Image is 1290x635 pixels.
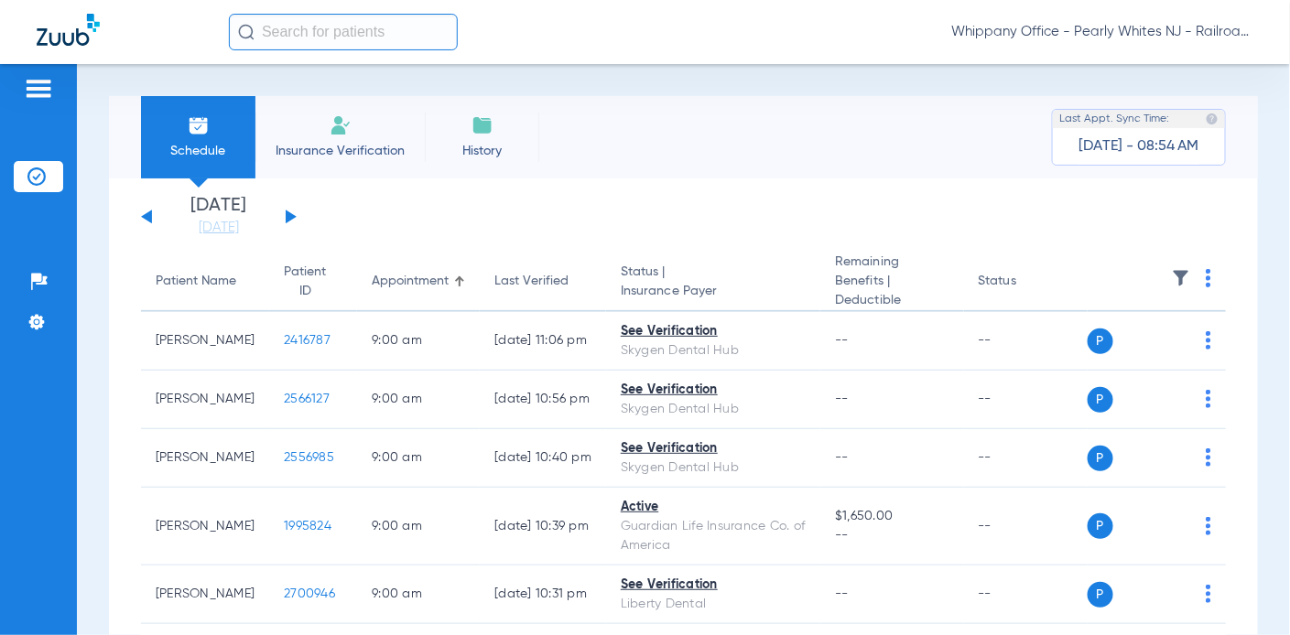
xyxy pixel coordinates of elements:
[835,334,849,347] span: --
[1206,448,1211,467] img: group-dot-blue.svg
[494,272,569,291] div: Last Verified
[188,114,210,136] img: Schedule
[284,334,331,347] span: 2416787
[621,576,806,595] div: See Verification
[372,272,465,291] div: Appointment
[1206,269,1211,287] img: group-dot-blue.svg
[1206,517,1211,535] img: group-dot-blue.svg
[835,587,849,600] span: --
[835,507,949,526] span: $1,650.00
[964,253,1088,312] th: Status
[621,381,806,400] div: See Verification
[480,312,606,371] td: [DATE] 11:06 PM
[835,451,849,464] span: --
[141,565,269,624] td: [PERSON_NAME]
[621,341,806,361] div: Skygen Dental Hub
[951,23,1253,41] span: Whippany Office - Pearly Whites NJ - Railroad Plaza Dental Associates LLC - Whippany General
[439,142,526,160] span: History
[621,400,806,419] div: Skygen Dental Hub
[156,272,255,291] div: Patient Name
[621,498,806,517] div: Active
[494,272,591,291] div: Last Verified
[357,371,480,429] td: 9:00 AM
[1088,328,1113,354] span: P
[269,142,411,160] span: Insurance Verification
[284,263,342,301] div: Patient ID
[1088,446,1113,471] span: P
[284,587,335,600] span: 2700946
[372,272,449,291] div: Appointment
[141,429,269,488] td: [PERSON_NAME]
[964,371,1088,429] td: --
[606,253,820,312] th: Status |
[1206,113,1219,125] img: last sync help info
[164,197,274,237] li: [DATE]
[1088,387,1113,413] span: P
[1088,513,1113,539] span: P
[820,253,963,312] th: Remaining Benefits |
[284,451,334,464] span: 2556985
[472,114,493,136] img: History
[1206,390,1211,408] img: group-dot-blue.svg
[621,458,806,478] div: Skygen Dental Hub
[155,142,242,160] span: Schedule
[357,429,480,488] td: 9:00 AM
[621,439,806,458] div: See Verification
[621,595,806,614] div: Liberty Dental
[1059,110,1169,128] span: Last Appt. Sync Time:
[238,24,255,40] img: Search Icon
[357,312,480,371] td: 9:00 AM
[357,488,480,565] td: 9:00 AM
[1088,582,1113,608] span: P
[1172,269,1190,287] img: filter.svg
[480,429,606,488] td: [DATE] 10:40 PM
[621,517,806,555] div: Guardian Life Insurance Co. of America
[964,565,1088,624] td: --
[330,114,352,136] img: Manual Insurance Verification
[164,219,274,237] a: [DATE]
[284,393,330,405] span: 2566127
[964,312,1088,371] td: --
[24,78,53,100] img: hamburger-icon
[480,371,606,429] td: [DATE] 10:56 PM
[835,291,949,310] span: Deductible
[964,488,1088,565] td: --
[284,520,331,533] span: 1995824
[621,322,806,341] div: See Verification
[37,14,100,46] img: Zuub Logo
[835,393,849,405] span: --
[480,488,606,565] td: [DATE] 10:39 PM
[1079,137,1199,156] span: [DATE] - 08:54 AM
[621,282,806,301] span: Insurance Payer
[357,565,480,624] td: 9:00 AM
[141,488,269,565] td: [PERSON_NAME]
[229,14,458,50] input: Search for patients
[156,272,236,291] div: Patient Name
[1206,585,1211,603] img: group-dot-blue.svg
[141,371,269,429] td: [PERSON_NAME]
[1206,331,1211,350] img: group-dot-blue.svg
[835,526,949,545] span: --
[964,429,1088,488] td: --
[284,263,326,301] div: Patient ID
[480,565,606,624] td: [DATE] 10:31 PM
[141,312,269,371] td: [PERSON_NAME]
